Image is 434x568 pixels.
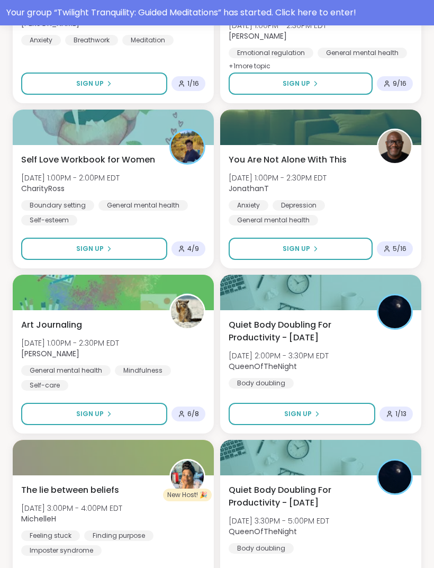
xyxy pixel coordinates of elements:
[21,380,68,391] div: Self-care
[21,530,80,541] div: Feeling stuck
[65,35,118,46] div: Breathwork
[98,200,188,211] div: General mental health
[21,484,119,497] span: The lie between beliefs
[378,295,411,328] img: QueenOfTheNight
[318,48,407,58] div: General mental health
[187,79,199,88] span: 1 / 16
[229,543,294,554] div: Body doubling
[21,365,111,376] div: General mental health
[229,73,373,95] button: Sign Up
[21,35,61,46] div: Anxiety
[21,173,120,183] span: [DATE] 1:00PM - 2:00PM EDT
[171,295,204,328] img: spencer
[21,513,56,524] b: MichelleH
[283,244,310,254] span: Sign Up
[229,403,375,425] button: Sign Up
[76,79,104,88] span: Sign Up
[21,403,167,425] button: Sign Up
[395,410,406,418] span: 1 / 13
[21,338,119,348] span: [DATE] 1:00PM - 2:30PM EDT
[284,409,312,419] span: Sign Up
[21,503,122,513] span: [DATE] 3:00PM - 4:00PM EDT
[21,73,167,95] button: Sign Up
[393,245,406,253] span: 5 / 16
[378,461,411,493] img: QueenOfTheNight
[171,130,204,163] img: CharityRoss
[393,79,406,88] span: 9 / 16
[229,350,329,361] span: [DATE] 2:00PM - 3:30PM EDT
[229,378,294,389] div: Body doubling
[378,130,411,163] img: JonathanT
[21,319,82,331] span: Art Journaling
[21,215,77,226] div: Self-esteem
[21,183,65,194] b: CharityRoss
[115,365,171,376] div: Mindfulness
[229,516,329,526] span: [DATE] 3:30PM - 5:00PM EDT
[229,526,297,537] b: QueenOfTheNight
[229,361,297,372] b: QueenOfTheNight
[229,200,268,211] div: Anxiety
[229,31,287,41] b: [PERSON_NAME]
[187,410,199,418] span: 6 / 8
[171,461,204,493] img: MichelleH
[21,545,102,556] div: Imposter syndrome
[229,215,318,226] div: General mental health
[76,244,104,254] span: Sign Up
[6,6,428,19] div: Your group “ Twilight Tranquility: Guided Meditations ” has started. Click here to enter!
[229,48,313,58] div: Emotional regulation
[122,35,174,46] div: Meditation
[84,530,153,541] div: Finding purpose
[229,319,365,344] span: Quiet Body Doubling For Productivity - [DATE]
[229,173,327,183] span: [DATE] 1:00PM - 2:30PM EDT
[229,183,269,194] b: JonathanT
[21,200,94,211] div: Boundary setting
[229,484,365,509] span: Quiet Body Doubling For Productivity - [DATE]
[273,200,325,211] div: Depression
[187,245,199,253] span: 4 / 9
[283,79,310,88] span: Sign Up
[21,348,79,359] b: [PERSON_NAME]
[21,238,167,260] button: Sign Up
[163,489,212,501] div: New Host! 🎉
[21,154,155,166] span: Self Love Workbook for Women
[229,238,373,260] button: Sign Up
[229,154,347,166] span: You Are Not Alone With This
[76,409,104,419] span: Sign Up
